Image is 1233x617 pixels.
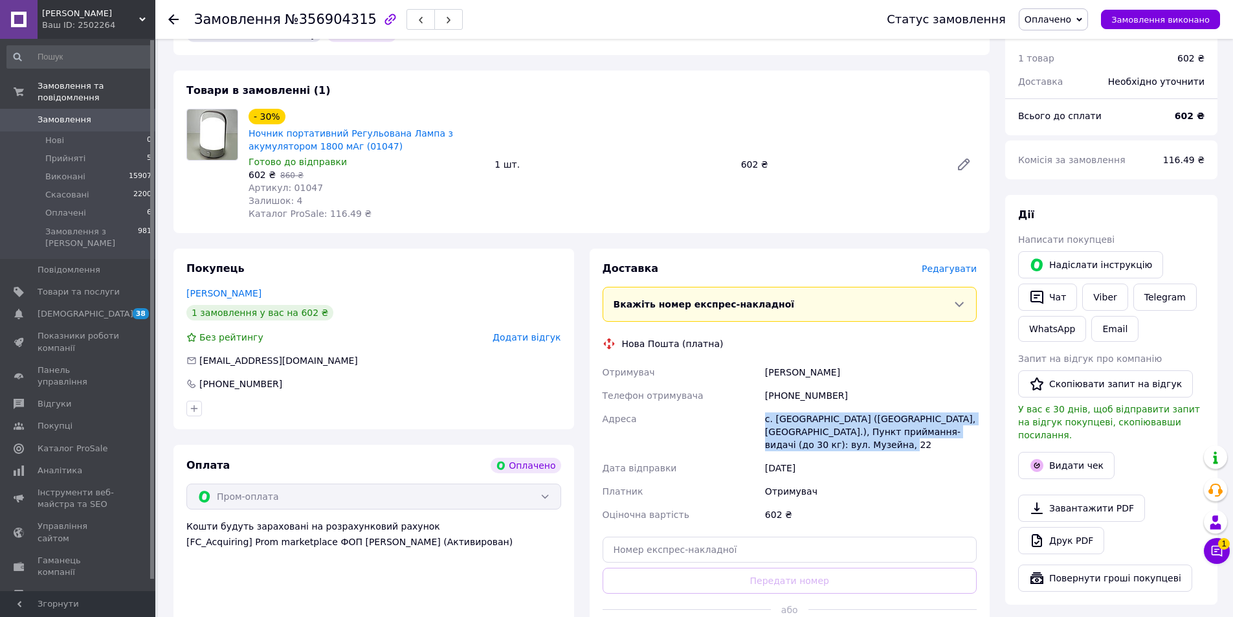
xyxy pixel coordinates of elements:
span: Замовлення виконано [1111,15,1210,25]
span: Показники роботи компанії [38,330,120,353]
span: Дії [1018,208,1034,221]
span: [EMAIL_ADDRESS][DOMAIN_NAME] [199,355,358,366]
span: Телефон отримувача [603,390,704,401]
span: Отримувач [603,367,655,377]
span: Залишок: 4 [249,196,303,206]
a: Ночник портативний Регульована Лампа з акумулятором 1800 мАг (01047) [249,128,453,151]
span: Гаманець компанії [38,555,120,578]
span: Повідомлення [38,264,100,276]
span: Артикул: 01047 [249,183,323,193]
span: Оплачені [45,207,86,219]
span: [DEMOGRAPHIC_DATA] [38,308,133,320]
span: Оціночна вартість [603,510,689,520]
span: Відгуки [38,398,71,410]
a: [PERSON_NAME] [186,288,261,298]
div: Повернутися назад [168,13,179,26]
a: Завантажити PDF [1018,495,1145,522]
div: [DATE] [762,456,979,480]
div: Статус замовлення [887,13,1006,26]
span: Панель управління [38,365,120,388]
span: Прийняті [45,153,85,164]
div: 602 ₴ [736,155,946,174]
div: Отримувач [762,480,979,503]
button: Замовлення виконано [1101,10,1220,29]
div: Кошти будуть зараховані на розрахунковий рахунок [186,520,561,548]
span: або [771,603,808,616]
div: [FC_Acquiring] Prom marketplace ФОП [PERSON_NAME] (Активирован) [186,535,561,548]
span: Всього до сплати [1018,111,1102,121]
a: Друк PDF [1018,527,1104,554]
span: 38 [133,308,149,319]
img: Ночник портативний Регульована Лампа з акумулятором 1800 мАг (01047) [187,109,238,160]
span: Маркет [38,589,71,600]
span: Anny Store [42,8,139,19]
span: 602 ₴ [249,170,276,180]
div: [PHONE_NUMBER] [762,384,979,407]
span: Покупці [38,420,72,432]
div: Необхідно уточнити [1100,67,1212,96]
span: Запит на відгук про компанію [1018,353,1162,364]
div: [PHONE_NUMBER] [198,377,283,390]
a: Telegram [1133,284,1197,311]
div: [PERSON_NAME] [762,361,979,384]
span: Додати відгук [493,332,561,342]
span: 1 товар [1018,53,1054,63]
span: 981 [138,226,151,249]
span: 6 [147,207,151,219]
span: Замовлення з [PERSON_NAME] [45,226,138,249]
span: Виконані [45,171,85,183]
a: Viber [1082,284,1127,311]
span: Аналітика [38,465,82,477]
b: 602 ₴ [1175,111,1205,121]
span: 860 ₴ [280,171,304,180]
span: Редагувати [922,264,977,274]
div: 602 ₴ [1177,52,1205,65]
div: с. [GEOGRAPHIC_DATA] ([GEOGRAPHIC_DATA], [GEOGRAPHIC_DATA].), Пункт приймання-видачі (до 30 кг): ... [762,407,979,456]
span: Замовлення [194,12,281,27]
div: 602 ₴ [762,503,979,526]
span: Доставка [1018,76,1063,87]
div: Ваш ID: 2502264 [42,19,155,31]
span: Вкажіть номер експрес-накладної [614,299,795,309]
span: Замовлення та повідомлення [38,80,155,104]
span: Готово до відправки [249,157,347,167]
span: Комісія за замовлення [1018,155,1126,165]
span: Каталог ProSale [38,443,107,454]
span: Скасовані [45,189,89,201]
span: Нові [45,135,64,146]
span: Управління сайтом [38,521,120,544]
div: Нова Пошта (платна) [619,337,727,350]
button: Видати чек [1018,452,1115,479]
span: 2200 [133,189,151,201]
span: Покупець [186,262,245,275]
div: 1 замовлення у вас на 602 ₴ [186,305,333,320]
input: Номер експрес-накладної [603,537,977,563]
span: 5 [147,153,151,164]
span: У вас є 30 днів, щоб відправити запит на відгук покупцеві, скопіювавши посилання. [1018,404,1200,440]
span: Без рейтингу [199,332,263,342]
span: 0 [147,135,151,146]
span: №356904315 [285,12,377,27]
span: 116.49 ₴ [1163,155,1205,165]
span: 15907 [129,171,151,183]
button: Скопіювати запит на відгук [1018,370,1193,398]
button: Надіслати інструкцію [1018,251,1163,278]
button: Чат з покупцем1 [1204,538,1230,564]
a: WhatsApp [1018,316,1086,342]
a: Редагувати [951,151,977,177]
span: Інструменти веб-майстра та SEO [38,487,120,510]
span: Замовлення [38,114,91,126]
button: Email [1091,316,1139,342]
div: 1 шт. [489,155,735,174]
button: Повернути гроші покупцеві [1018,565,1192,592]
input: Пошук [6,45,153,69]
div: Оплачено [491,458,561,473]
span: 1 [1218,538,1230,550]
span: Товари в замовленні (1) [186,84,331,96]
span: Товари та послуги [38,286,120,298]
span: Платник [603,486,643,497]
span: Написати покупцеві [1018,234,1115,245]
button: Чат [1018,284,1077,311]
span: Доставка [603,262,659,275]
span: Каталог ProSale: 116.49 ₴ [249,208,372,219]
